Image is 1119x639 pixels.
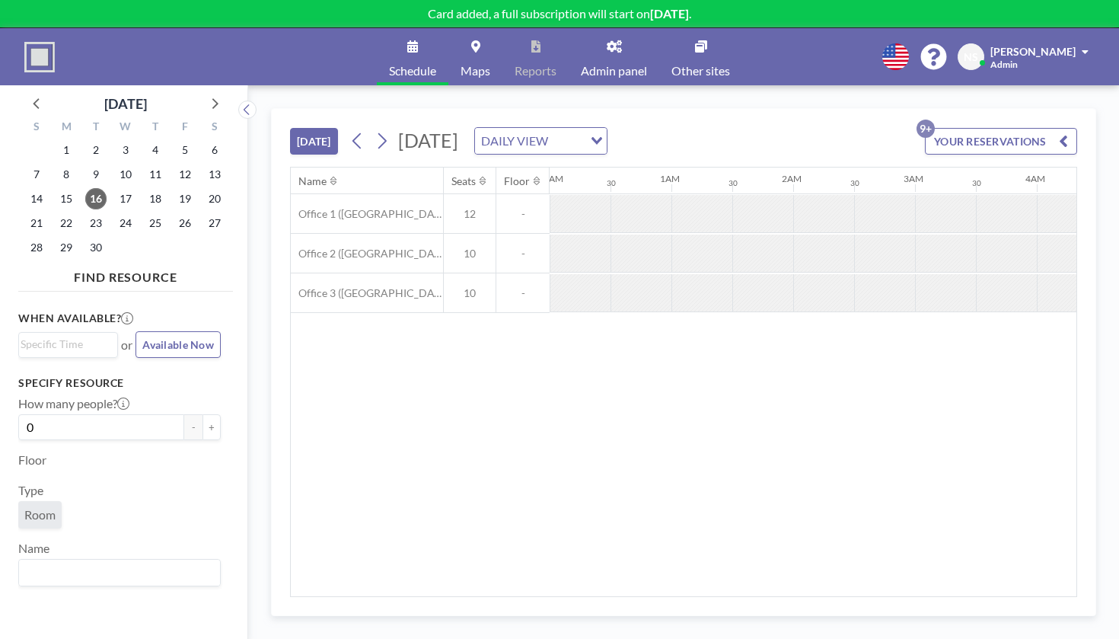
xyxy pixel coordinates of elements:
div: 30 [607,178,616,188]
div: 1AM [660,173,680,184]
div: 30 [972,178,981,188]
span: Admin [990,59,1018,70]
span: Thursday, September 25, 2025 [145,212,166,234]
div: Search for option [19,333,117,356]
div: 3AM [904,173,923,184]
span: Thursday, September 11, 2025 [145,164,166,185]
span: Monday, September 1, 2025 [56,139,77,161]
div: Seats [451,174,476,188]
input: Search for option [21,563,212,583]
h4: FIND RESOURCE [18,264,233,285]
a: Schedule [377,28,448,85]
div: S [22,118,52,138]
span: DAILY VIEW [478,131,551,151]
span: Schedule [389,65,436,77]
span: Friday, September 5, 2025 [174,139,196,161]
span: Monday, September 29, 2025 [56,237,77,258]
div: 4AM [1025,173,1045,184]
span: Tuesday, September 23, 2025 [85,212,107,234]
span: Thursday, September 4, 2025 [145,139,166,161]
span: 12 [444,207,496,221]
div: 30 [850,178,859,188]
input: Search for option [21,336,109,353]
span: Saturday, September 13, 2025 [204,164,225,185]
span: Saturday, September 20, 2025 [204,188,225,209]
b: [DATE] [650,6,689,21]
span: Wednesday, September 17, 2025 [115,188,136,209]
a: Reports [502,28,569,85]
span: - [496,286,550,300]
span: Wednesday, September 3, 2025 [115,139,136,161]
h3: Specify resource [18,376,221,390]
input: Search for option [553,131,582,151]
span: Friday, September 19, 2025 [174,188,196,209]
div: M [52,118,81,138]
span: Saturday, September 6, 2025 [204,139,225,161]
div: Name [298,174,327,188]
span: Reports [515,65,556,77]
label: Floor [18,452,46,468]
span: Friday, September 26, 2025 [174,212,196,234]
label: Type [18,483,43,498]
span: NS [964,50,978,64]
span: Monday, September 8, 2025 [56,164,77,185]
span: or [121,337,132,353]
div: Search for option [19,560,220,586]
span: 10 [444,286,496,300]
div: [DATE] [104,93,147,114]
span: Monday, September 15, 2025 [56,188,77,209]
span: 10 [444,247,496,260]
button: [DATE] [290,128,338,155]
button: + [202,414,221,440]
span: Admin panel [581,65,647,77]
div: W [111,118,141,138]
span: Tuesday, September 2, 2025 [85,139,107,161]
label: How many people? [18,396,129,411]
div: T [81,118,111,138]
span: Saturday, September 27, 2025 [204,212,225,234]
span: [PERSON_NAME] [990,45,1076,58]
span: Tuesday, September 16, 2025 [85,188,107,209]
span: Thursday, September 18, 2025 [145,188,166,209]
button: YOUR RESERVATIONS9+ [925,128,1077,155]
p: 9+ [917,120,935,138]
span: Tuesday, September 30, 2025 [85,237,107,258]
button: - [184,414,202,440]
a: Maps [448,28,502,85]
span: Wednesday, September 10, 2025 [115,164,136,185]
span: [DATE] [398,129,458,152]
a: Other sites [659,28,742,85]
span: Sunday, September 14, 2025 [26,188,47,209]
div: S [199,118,229,138]
div: 30 [728,178,738,188]
span: Office 2 ([GEOGRAPHIC_DATA]) [291,247,443,260]
span: Other sites [671,65,730,77]
span: Office 1 ([GEOGRAPHIC_DATA]) [291,207,443,221]
span: Available Now [142,338,214,351]
span: Room [24,507,56,522]
label: Name [18,541,49,556]
a: Admin panel [569,28,659,85]
span: Tuesday, September 9, 2025 [85,164,107,185]
span: Sunday, September 7, 2025 [26,164,47,185]
span: Friday, September 12, 2025 [174,164,196,185]
div: T [140,118,170,138]
div: 12AM [538,173,563,184]
img: organization-logo [24,42,55,72]
span: Sunday, September 21, 2025 [26,212,47,234]
div: F [170,118,199,138]
div: 2AM [782,173,802,184]
span: Office 3 ([GEOGRAPHIC_DATA]) [291,286,443,300]
div: Floor [504,174,530,188]
span: - [496,207,550,221]
span: Sunday, September 28, 2025 [26,237,47,258]
div: Search for option [475,128,607,154]
button: Available Now [135,331,221,358]
span: Wednesday, September 24, 2025 [115,212,136,234]
span: - [496,247,550,260]
span: Maps [461,65,490,77]
span: Monday, September 22, 2025 [56,212,77,234]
